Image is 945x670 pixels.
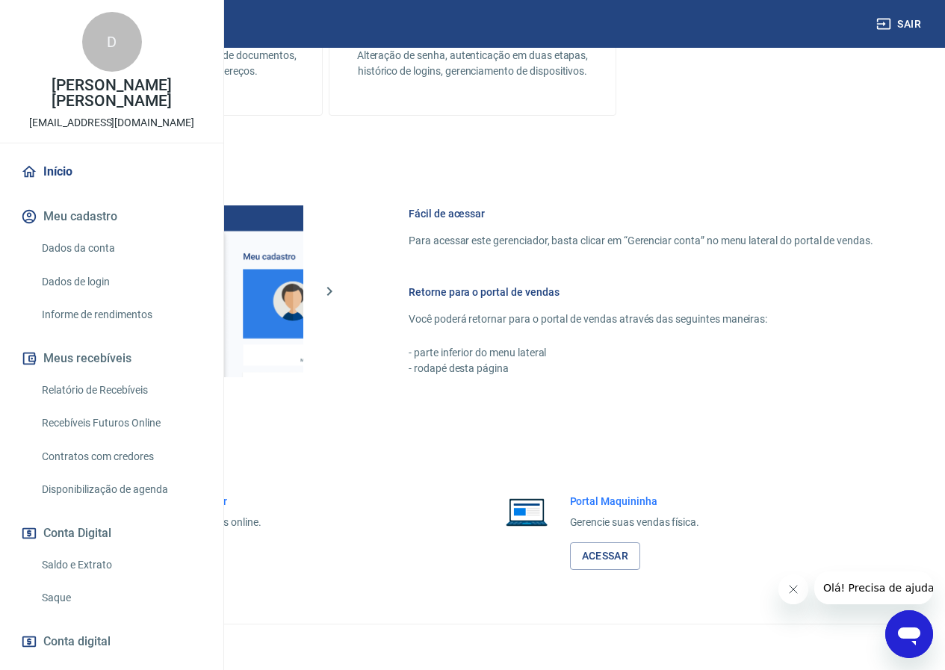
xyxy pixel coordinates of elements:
[36,300,205,330] a: Informe de rendimentos
[18,200,205,233] button: Meu cadastro
[409,233,873,249] p: Para acessar este gerenciador, basta clicar em “Gerenciar conta” no menu lateral do portal de ven...
[18,625,205,658] a: Conta digital
[36,443,909,458] h5: Acesso rápido
[570,542,641,570] a: Acessar
[36,583,205,613] a: Saque
[12,78,211,109] p: [PERSON_NAME] [PERSON_NAME]
[36,474,205,505] a: Disponibilização de agenda
[36,636,909,652] p: 2025 ©
[409,311,873,327] p: Você poderá retornar para o portal de vendas através das seguintes maneiras:
[82,12,142,72] div: D
[570,515,700,530] p: Gerencie suas vendas física.
[18,342,205,375] button: Meus recebíveis
[36,233,205,264] a: Dados da conta
[570,494,700,509] h6: Portal Maquininha
[36,375,205,406] a: Relatório de Recebíveis
[29,115,194,131] p: [EMAIL_ADDRESS][DOMAIN_NAME]
[814,571,933,604] iframe: Mensagem da empresa
[36,408,205,438] a: Recebíveis Futuros Online
[885,610,933,658] iframe: Botão para abrir a janela de mensagens
[409,285,873,300] h6: Retorne para o portal de vendas
[36,550,205,580] a: Saldo e Extrato
[873,10,927,38] button: Sair
[409,361,873,376] p: - rodapé desta página
[43,631,111,652] span: Conta digital
[36,267,205,297] a: Dados de login
[36,441,205,472] a: Contratos com credores
[18,155,205,188] a: Início
[353,48,591,79] p: Alteração de senha, autenticação em duas etapas, histórico de logins, gerenciamento de dispositivos.
[778,574,808,604] iframe: Fechar mensagem
[409,206,873,221] h6: Fácil de acessar
[495,494,558,530] img: Imagem de um notebook aberto
[409,345,873,361] p: - parte inferior do menu lateral
[9,10,126,22] span: Olá! Precisa de ajuda?
[18,517,205,550] button: Conta Digital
